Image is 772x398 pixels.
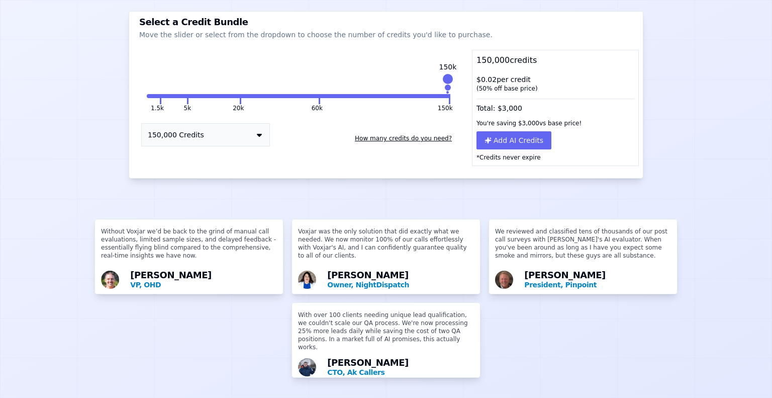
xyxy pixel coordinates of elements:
div: Total: $ 3,000 [472,97,638,115]
button: 1.5k [151,104,164,112]
div: You're saving $ 3,000 vs base price! [472,115,638,131]
button: 1.5k [147,94,160,98]
button: 5k [184,104,191,112]
div: [PERSON_NAME] [524,271,671,290]
button: 60k [241,94,318,98]
p: President, Pinpoint [524,280,671,290]
button: 150,000 Credits [141,123,270,146]
h3: Select a Credit Bundle [139,18,633,27]
button: Add AI Credits [476,131,551,149]
div: [PERSON_NAME] [327,271,474,290]
p: Voxjar was the only solution that did exactly what we needed. We now monitor 100% of our calls ef... [298,227,474,268]
button: 150k [438,104,453,112]
div: [PERSON_NAME] [327,358,474,377]
p: With over 100 clients needing unique lead qualification, we couldn't scale our QA process. We're ... [298,311,474,355]
div: 150k [439,62,456,72]
button: 5k [161,94,187,98]
img: Avatar [495,271,513,289]
img: Avatar [298,358,316,376]
div: $ 0.02 per credit [472,70,638,97]
p: Without Voxjar we’d be back to the grind of manual call evaluations, limited sample sizes, and de... [101,227,277,268]
button: 20k [233,104,244,112]
img: Avatar [298,271,316,289]
button: How many credits do you need? [351,130,456,146]
img: Avatar [101,271,119,289]
div: [PERSON_NAME] [130,271,277,290]
p: Owner, NightDispatch [327,280,474,290]
p: Move the slider or select from the dropdown to choose the number of credits you'd like to purchase. [139,30,633,40]
div: 150,000 credits [472,50,638,70]
p: VP, OHD [130,280,277,290]
p: *Credits never expire [472,149,638,166]
button: 20k [188,94,240,98]
button: 150k [320,94,449,98]
div: ( 50 % off base price) [476,85,634,93]
p: We reviewed and classified tens of thousands of our post call surveys with [PERSON_NAME]'s AI eva... [495,227,671,268]
p: CTO, Ak Callers [327,367,474,377]
button: 60k [312,104,323,112]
